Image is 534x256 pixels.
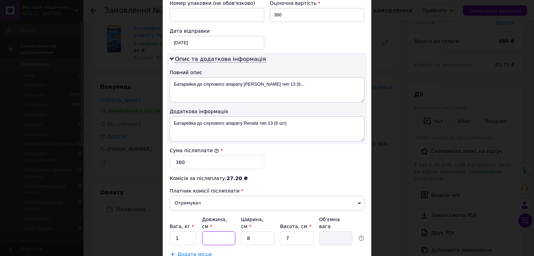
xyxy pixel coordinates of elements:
[241,217,263,229] label: Ширина, см
[280,224,311,229] label: Висота, см
[170,28,264,34] div: Дата відправки
[170,188,240,194] span: Платник комісії післяплати
[170,77,364,102] textarea: Батарейка до слухового апарату [PERSON_NAME] тип 13 (6...
[170,69,364,76] div: Повний опис
[175,56,266,63] span: Опис та додаткова інформація
[170,196,364,210] span: Отримувач
[319,216,353,230] div: Об'ємна вага
[170,108,364,115] div: Додаткова інформація
[170,148,219,153] label: Сума післяплати
[202,217,227,229] label: Довжина, см
[170,116,364,141] textarea: Батарейка до слухового апарату Renata тип 13 (6 шт)
[170,175,364,182] div: Комісія за післяплату:
[227,176,248,181] span: 27.20 ₴
[170,224,194,229] label: Вага, кг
